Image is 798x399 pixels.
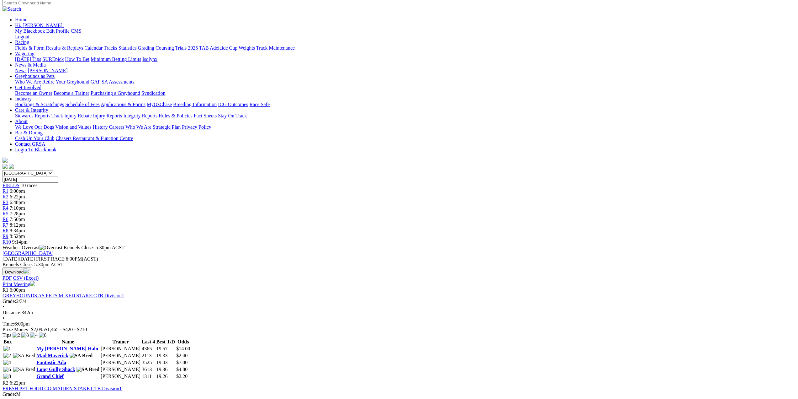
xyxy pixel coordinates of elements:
div: Greyhounds as Pets [15,79,795,85]
span: $2.40 [176,353,188,358]
img: SA Bred [13,367,35,372]
a: History [92,124,108,130]
div: Download [3,275,795,281]
a: Edit Profile [46,28,70,34]
a: Chasers Restaurant & Function Centre [55,136,133,141]
span: $4.80 [176,367,188,372]
a: Careers [109,124,124,130]
a: Industry [15,96,32,101]
a: Long Gully Shack [36,367,75,372]
td: 19.57 [156,346,175,352]
a: 2025 TAB Adelaide Cup [188,45,237,51]
span: 6:00pm [10,287,25,293]
a: Stay On Track [218,113,247,118]
a: Wagering [15,51,34,56]
a: GREYHOUNDS AS PETS MIXED STAKE CTB Division1 [3,293,124,298]
a: Isolynx [142,57,157,62]
a: Integrity Reports [123,113,157,118]
span: 9:14pm [12,239,28,245]
a: Who We Are [15,79,41,84]
a: News [15,68,26,73]
span: 6:22pm [10,194,25,199]
th: Trainer [100,339,141,345]
span: R9 [3,234,8,239]
a: R4 [3,205,8,211]
td: [PERSON_NAME] [100,346,141,352]
a: Cash Up Your Club [15,136,54,141]
span: $2.20 [176,374,188,379]
th: Last 4 [141,339,155,345]
a: Weights [239,45,255,51]
img: SA Bred [13,353,35,359]
a: Syndication [141,90,165,96]
span: Time: [3,321,14,326]
div: Wagering [15,57,795,62]
a: News & Media [15,62,46,67]
a: How To Bet [65,57,90,62]
a: Hi, [PERSON_NAME] [15,23,64,28]
td: 19.26 [156,373,175,380]
div: Industry [15,102,795,107]
div: 2/3/4 [3,299,795,304]
a: Fact Sheets [194,113,217,118]
span: 7:10pm [10,205,25,211]
a: R6 [3,217,8,222]
a: About [15,119,28,124]
img: 2 [3,353,11,359]
div: Kennels Close: 5:30pm ACST [3,262,795,267]
td: [PERSON_NAME] [100,359,141,366]
a: Schedule of Fees [65,102,99,107]
a: My Blackbook [15,28,45,34]
img: 8 [3,374,11,379]
a: R10 [3,239,11,245]
div: 342m [3,310,795,315]
img: Overcast [40,245,62,251]
a: We Love Our Dogs [15,124,54,130]
img: download.svg [24,268,29,273]
a: Login To Blackbook [15,147,56,152]
a: Logout [15,34,29,39]
td: 19.36 [156,366,175,373]
span: 6:22pm [10,380,25,386]
td: 19.33 [156,353,175,359]
a: Breeding Information [173,102,217,107]
a: PDF [3,275,12,281]
a: R8 [3,228,8,233]
span: [DATE] [3,256,35,262]
img: SA Bred [70,353,92,359]
img: Search [3,6,21,12]
a: R1 [3,188,8,194]
a: Calendar [84,45,103,51]
img: 1 [3,346,11,352]
input: Select date [3,176,58,183]
td: [PERSON_NAME] [100,366,141,373]
a: Grand Chief [36,374,64,379]
a: Get Involved [15,85,41,90]
span: R2 [3,380,8,386]
div: News & Media [15,68,795,73]
div: Care & Integrity [15,113,795,119]
a: SUREpick [42,57,64,62]
a: Racing [15,40,29,45]
a: Privacy Policy [182,124,211,130]
img: 2 [13,332,20,338]
td: [PERSON_NAME] [100,373,141,380]
div: M [3,391,795,397]
a: Injury Reports [93,113,122,118]
span: $7.00 [176,360,188,365]
td: 4365 [141,346,155,352]
a: Race Safe [249,102,269,107]
div: About [15,124,795,130]
span: 7:28pm [10,211,25,216]
span: Box [3,339,12,344]
a: Home [15,17,27,22]
a: CSV (Excel) [13,275,39,281]
span: R1 [3,287,8,293]
a: Greyhounds as Pets [15,73,55,79]
a: [PERSON_NAME] [28,68,67,73]
span: Distance: [3,310,21,315]
span: $14.00 [176,346,190,351]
